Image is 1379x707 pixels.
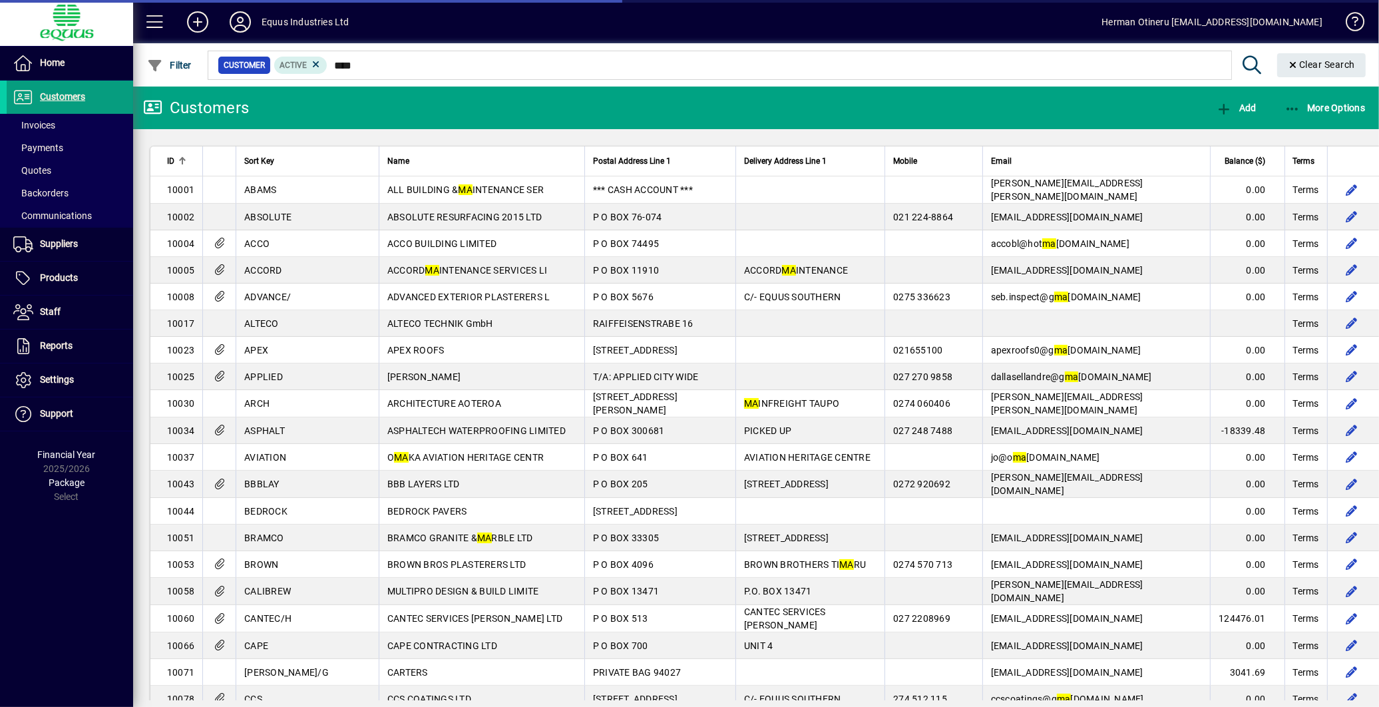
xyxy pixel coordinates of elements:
[244,154,274,168] span: Sort Key
[147,60,192,71] span: Filter
[7,47,133,80] a: Home
[1210,284,1284,310] td: 0.00
[744,694,841,704] span: C/- EQUUS SOUTHERN
[1341,554,1362,575] button: Edit
[991,238,1129,249] span: accobl@hot [DOMAIN_NAME]
[1210,444,1284,471] td: 0.00
[744,452,871,463] span: AVIATION HERITAGE CENTRE
[991,667,1143,678] span: [EMAIL_ADDRESS][DOMAIN_NAME]
[167,398,194,409] span: 10030
[13,188,69,198] span: Backorders
[1210,605,1284,632] td: 124476.01
[40,306,61,317] span: Staff
[167,533,194,543] span: 10051
[1341,206,1362,228] button: Edit
[1293,183,1319,196] span: Terms
[1210,337,1284,363] td: 0.00
[1054,292,1068,302] em: ma
[167,238,194,249] span: 10004
[7,397,133,431] a: Support
[1341,527,1362,549] button: Edit
[244,640,268,651] span: CAPE
[1341,420,1362,441] button: Edit
[991,533,1143,543] span: [EMAIL_ADDRESS][DOMAIN_NAME]
[744,479,829,489] span: [STREET_ADDRESS]
[991,265,1143,276] span: [EMAIL_ADDRESS][DOMAIN_NAME]
[143,97,249,118] div: Customers
[1341,233,1362,254] button: Edit
[1213,96,1259,120] button: Add
[1277,53,1366,77] button: Clear
[1293,154,1315,168] span: Terms
[1293,424,1319,437] span: Terms
[1219,154,1277,168] div: Balance ($)
[991,579,1143,603] span: [PERSON_NAME][EMAIL_ADDRESS][DOMAIN_NAME]
[425,265,440,276] em: MA
[387,667,428,678] span: CARTERS
[7,296,133,329] a: Staff
[7,159,133,182] a: Quotes
[387,586,539,596] span: MULTIPRO DESIGN & BUILD LIMITE
[167,640,194,651] span: 10066
[991,559,1143,570] span: [EMAIL_ADDRESS][DOMAIN_NAME]
[1293,612,1319,625] span: Terms
[1210,659,1284,686] td: 3041.69
[991,345,1141,355] span: apexroofs0@g [DOMAIN_NAME]
[387,640,497,651] span: CAPE CONTRACTING LTD
[1293,264,1319,277] span: Terms
[244,559,278,570] span: BROWN
[244,452,286,463] span: AVIATION
[893,345,942,355] span: 021655100
[1341,366,1362,387] button: Edit
[387,265,547,276] span: ACCORD INTENANCE SERVICES LI
[224,59,265,72] span: Customer
[1101,11,1322,33] div: Herman Otineru [EMAIL_ADDRESS][DOMAIN_NAME]
[593,265,659,276] span: P O BOX 11910
[593,586,659,596] span: P O BOX 13471
[991,391,1143,415] span: [PERSON_NAME][EMAIL_ADDRESS][PERSON_NAME][DOMAIN_NAME]
[7,114,133,136] a: Invoices
[593,292,654,302] span: P O BOX 5676
[244,425,285,436] span: ASPHALT
[387,212,542,222] span: ABSOLUTE RESURFACING 2015 LTD
[167,154,194,168] div: ID
[7,182,133,204] a: Backorders
[1210,230,1284,257] td: 0.00
[244,479,280,489] span: BBBLAY
[991,425,1143,436] span: [EMAIL_ADDRESS][DOMAIN_NAME]
[7,204,133,227] a: Communications
[1288,59,1356,70] span: Clear Search
[593,559,654,570] span: P O BOX 4096
[1293,317,1319,330] span: Terms
[167,265,194,276] span: 10005
[782,265,797,276] em: MA
[167,154,174,168] span: ID
[244,586,291,596] span: CALIBREW
[1210,632,1284,659] td: 0.00
[244,345,268,355] span: APEX
[744,425,791,436] span: PICKED UP
[38,449,96,460] span: Financial Year
[167,452,194,463] span: 10037
[893,613,950,624] span: 027 2208969
[1341,662,1362,683] button: Edit
[593,154,671,168] span: Postal Address Line 1
[7,363,133,397] a: Settings
[991,613,1143,624] span: [EMAIL_ADDRESS][DOMAIN_NAME]
[176,10,219,34] button: Add
[1210,417,1284,444] td: -18339.48
[387,479,460,489] span: BBB LAYERS LTD
[593,212,662,222] span: P O BOX 76-074
[991,154,1012,168] span: Email
[387,613,562,624] span: CANTEC SERVICES [PERSON_NAME] LTD
[893,292,950,302] span: 0275 336623
[244,613,292,624] span: CANTEC/H
[394,452,409,463] em: MA
[244,371,283,382] span: APPLIED
[1341,447,1362,468] button: Edit
[1293,290,1319,304] span: Terms
[893,154,917,168] span: Mobile
[387,506,467,517] span: BEDROCK PAVERS
[387,533,533,543] span: BRAMCO GRANITE & RBLE LTD
[244,265,282,276] span: ACCORD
